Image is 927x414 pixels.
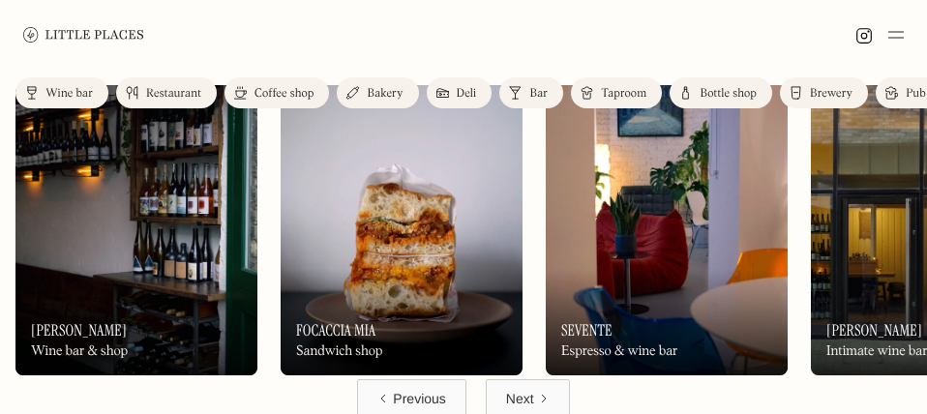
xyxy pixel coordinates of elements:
[457,88,477,100] div: Deli
[367,88,403,100] div: Bakery
[561,343,678,360] div: Espresso & wine bar
[499,77,563,108] a: Bar
[15,85,257,375] img: Bruno
[31,321,127,340] h3: [PERSON_NAME]
[826,321,922,340] h3: [PERSON_NAME]
[601,88,646,100] div: Taproom
[281,85,523,375] a: Focaccia MiaFocaccia MiaFocaccia MiaSandwich shop
[906,88,926,100] div: Pub
[546,85,788,375] img: Sevente
[15,85,257,375] a: BrunoBruno[PERSON_NAME]Wine bar & shop
[15,77,108,108] a: Wine bar
[529,88,548,100] div: Bar
[116,77,217,108] a: Restaurant
[506,389,534,408] div: Next
[780,77,868,108] a: Brewery
[224,77,329,108] a: Coffee shop
[281,85,523,375] img: Focaccia Mia
[31,343,128,360] div: Wine bar & shop
[296,343,382,360] div: Sandwich shop
[146,88,201,100] div: Restaurant
[810,88,852,100] div: Brewery
[571,77,662,108] a: Taproom
[670,77,772,108] a: Bottle shop
[337,77,418,108] a: Bakery
[296,321,375,340] h3: Focaccia Mia
[393,389,445,408] div: Previous
[254,88,314,100] div: Coffee shop
[546,85,788,375] a: SeventeSeventeSeventeEspresso & wine bar
[427,77,493,108] a: Deli
[561,321,613,340] h3: Sevente
[700,88,757,100] div: Bottle shop
[45,88,93,100] div: Wine bar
